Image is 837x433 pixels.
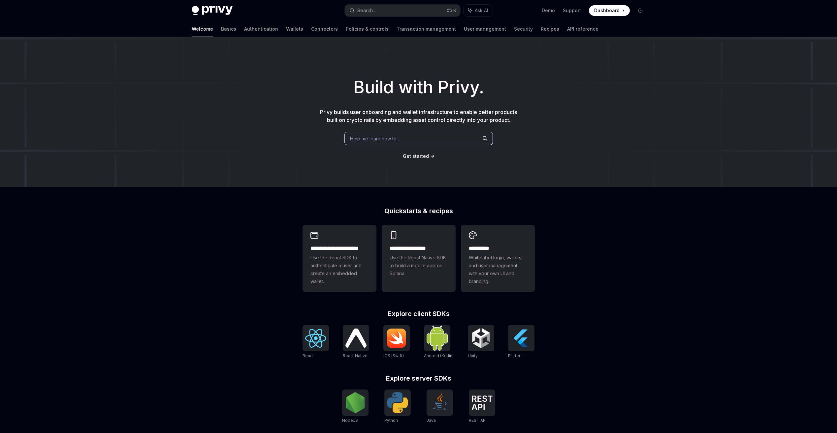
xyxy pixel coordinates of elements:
[345,5,460,16] button: Search...CtrlK
[469,254,527,285] span: Whitelabel login, wallets, and user management with your own UI and branding.
[345,329,367,347] img: React Native
[427,326,448,350] img: Android (Kotlin)
[427,418,436,423] span: Java
[469,418,487,423] span: REST API
[192,21,213,37] a: Welcome
[468,325,494,359] a: UnityUnity
[589,5,630,16] a: Dashboard
[303,310,535,317] h2: Explore client SDKs
[446,8,456,13] span: Ctrl K
[383,325,410,359] a: iOS (Swift)iOS (Swift)
[350,135,400,142] span: Help me learn how to…
[567,21,598,37] a: API reference
[397,21,456,37] a: Transaction management
[303,375,535,382] h2: Explore server SDKs
[386,328,407,348] img: iOS (Swift)
[384,418,398,423] span: Python
[464,5,493,16] button: Ask AI
[635,5,646,16] button: Toggle dark mode
[311,21,338,37] a: Connectors
[11,74,826,100] h1: Build with Privy.
[427,390,453,424] a: JavaJava
[514,21,533,37] a: Security
[383,353,404,358] span: iOS (Swift)
[384,390,411,424] a: PythonPython
[508,353,520,358] span: Flutter
[382,225,456,292] a: **** **** **** ***Use the React Native SDK to build a mobile app on Solana.
[310,254,369,285] span: Use the React SDK to authenticate a user and create an embedded wallet.
[470,328,492,349] img: Unity
[343,353,368,358] span: React Native
[305,329,326,348] img: React
[511,328,532,349] img: Flutter
[429,392,450,413] img: Java
[471,395,493,410] img: REST API
[390,254,448,277] span: Use the React Native SDK to build a mobile app on Solana.
[342,418,358,423] span: NodeJS
[424,353,454,358] span: Android (Kotlin)
[303,325,329,359] a: ReactReact
[594,7,620,14] span: Dashboard
[464,21,506,37] a: User management
[475,7,488,14] span: Ask AI
[303,208,535,214] h2: Quickstarts & recipes
[468,353,478,358] span: Unity
[461,225,535,292] a: **** *****Whitelabel login, wallets, and user management with your own UI and branding.
[346,21,389,37] a: Policies & controls
[357,7,376,14] div: Search...
[244,21,278,37] a: Authentication
[192,6,233,15] img: dark logo
[403,153,429,159] span: Get started
[303,353,314,358] span: React
[542,7,555,14] a: Demo
[541,21,559,37] a: Recipes
[508,325,534,359] a: FlutterFlutter
[221,21,236,37] a: Basics
[469,390,495,424] a: REST APIREST API
[342,390,369,424] a: NodeJSNodeJS
[424,325,454,359] a: Android (Kotlin)Android (Kotlin)
[286,21,303,37] a: Wallets
[343,325,369,359] a: React NativeReact Native
[563,7,581,14] a: Support
[403,153,429,159] a: Get started
[320,109,517,123] span: Privy builds user onboarding and wallet infrastructure to enable better products built on crypto ...
[345,392,366,413] img: NodeJS
[387,392,408,413] img: Python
